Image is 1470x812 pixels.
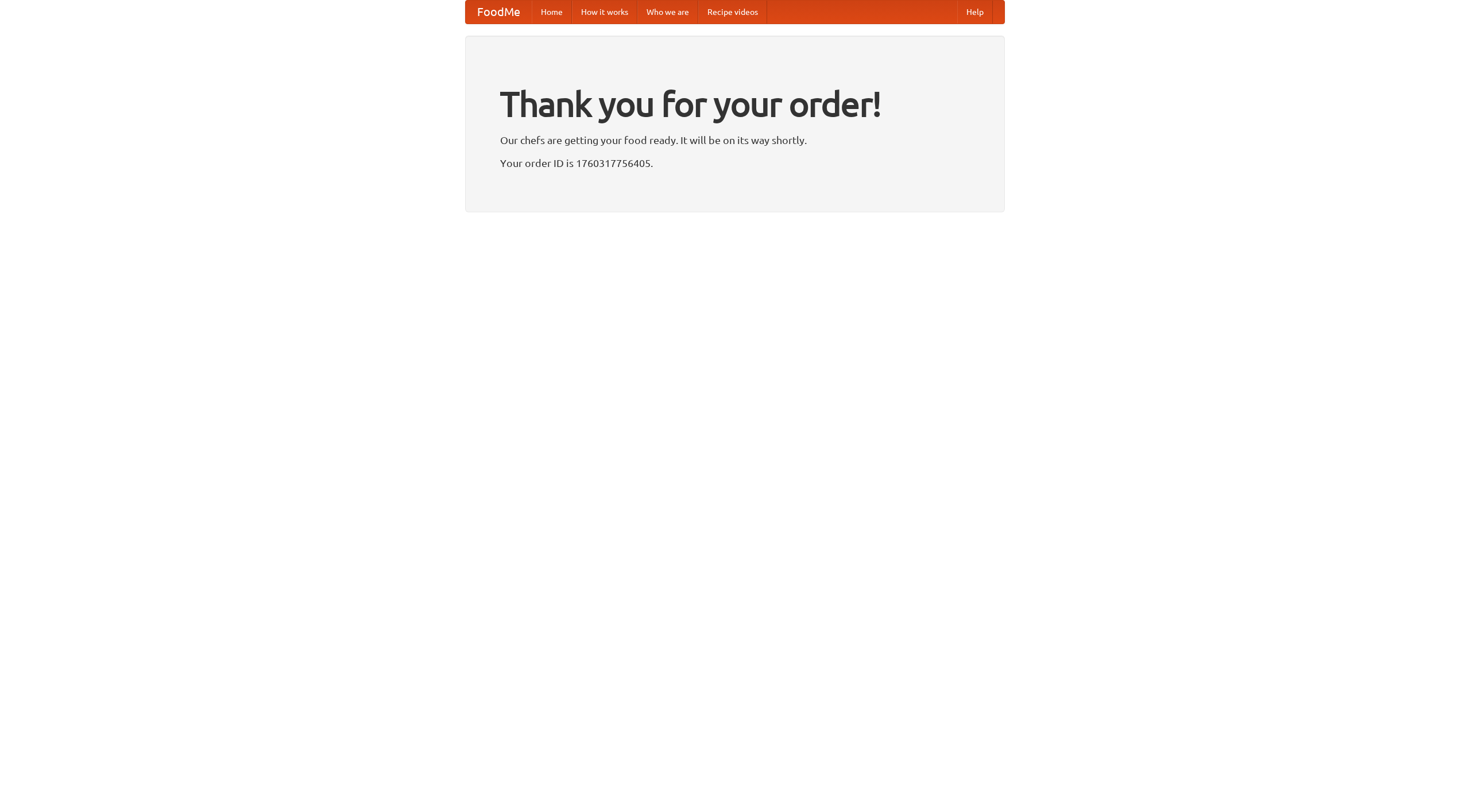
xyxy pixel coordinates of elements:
p: Your order ID is 1760317756405. [500,154,970,172]
a: Recipe videos [698,1,767,24]
h1: Thank you for your order! [500,76,970,131]
p: Our chefs are getting your food ready. It will be on its way shortly. [500,131,970,149]
a: Home [532,1,572,24]
a: FoodMe [466,1,532,24]
a: How it works [572,1,637,24]
a: Help [957,1,993,24]
a: Who we are [637,1,698,24]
